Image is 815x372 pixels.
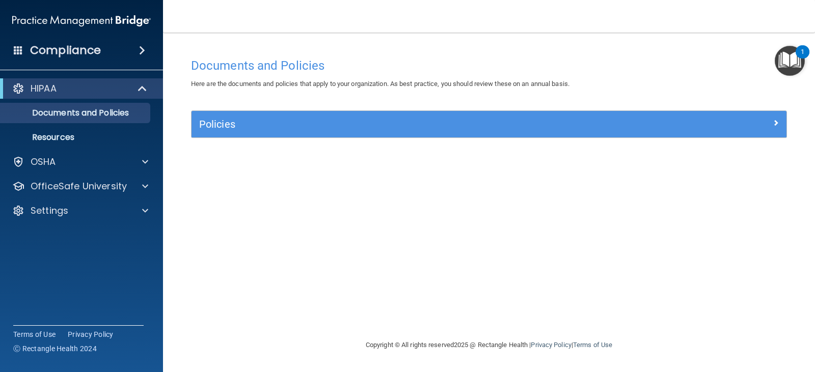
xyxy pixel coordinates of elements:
p: Resources [7,132,146,142]
span: Here are the documents and policies that apply to your organization. As best practice, you should... [191,80,569,88]
div: 1 [801,52,804,65]
h4: Compliance [30,43,101,58]
button: Open Resource Center, 1 new notification [775,46,805,76]
span: Ⓒ Rectangle Health 2024 [13,344,97,354]
img: PMB logo [12,11,151,31]
p: Documents and Policies [7,108,146,118]
a: Policies [199,116,779,132]
a: OSHA [12,156,148,168]
a: Terms of Use [13,329,56,339]
a: Privacy Policy [68,329,114,339]
p: HIPAA [31,82,57,95]
p: Settings [31,205,68,217]
a: Settings [12,205,148,217]
p: OfficeSafe University [31,180,127,192]
a: Terms of Use [573,341,612,349]
a: HIPAA [12,82,148,95]
a: Privacy Policy [531,341,571,349]
h5: Policies [199,119,630,130]
a: OfficeSafe University [12,180,148,192]
h4: Documents and Policies [191,59,787,72]
p: OSHA [31,156,56,168]
div: Copyright © All rights reserved 2025 @ Rectangle Health | | [303,329,675,361]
